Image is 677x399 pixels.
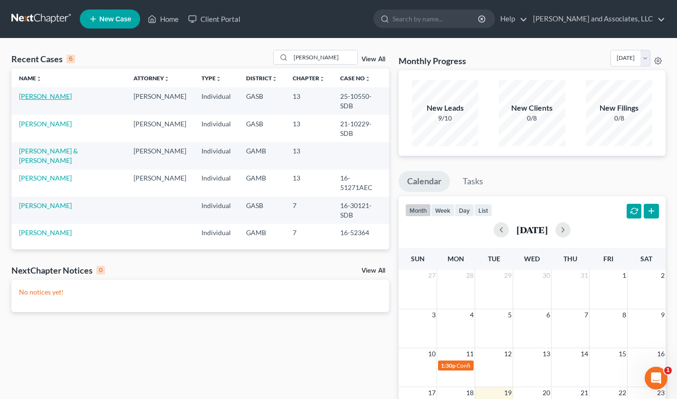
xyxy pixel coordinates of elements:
span: 1 [621,270,627,281]
span: Sun [411,255,425,263]
span: Sat [640,255,652,263]
td: 21-10229-SDB [333,115,389,142]
td: Individual [194,170,238,197]
td: [PERSON_NAME] [126,115,194,142]
td: 13 [285,170,333,197]
td: 7 [285,224,333,241]
span: 8 [621,309,627,321]
td: 13 [285,115,333,142]
span: Thu [563,255,577,263]
td: 25-10550-SDB [333,87,389,114]
span: 19 [503,387,513,399]
a: [PERSON_NAME] [19,120,72,128]
a: Typeunfold_more [201,75,221,82]
div: 0 [96,266,105,275]
td: Individual [194,87,238,114]
span: 11 [465,348,475,360]
div: 0/8 [586,114,652,123]
td: Individual [194,115,238,142]
span: 1:30p [441,362,456,369]
i: unfold_more [216,76,221,82]
span: Fri [603,255,613,263]
span: 6 [545,309,551,321]
a: Home [143,10,183,28]
td: 16-30121-SDB [333,197,389,224]
td: GASB [238,197,285,224]
div: NextChapter Notices [11,265,105,276]
a: Client Portal [183,10,245,28]
h2: [DATE] [516,225,548,235]
a: [PERSON_NAME] & [PERSON_NAME] [19,147,78,164]
td: 7 [285,197,333,224]
div: 6 [67,55,75,63]
i: unfold_more [272,76,277,82]
input: Search by name... [392,10,479,28]
td: 16-52364 [333,224,389,241]
a: [PERSON_NAME] [19,92,72,100]
span: 30 [542,270,551,281]
span: 29 [503,270,513,281]
span: 18 [465,387,475,399]
td: Individual [194,197,238,224]
a: Attorneyunfold_more [133,75,170,82]
td: 13 [285,142,333,169]
a: Chapterunfold_more [293,75,325,82]
td: GAMB [238,170,285,197]
td: Individual [194,224,238,241]
span: 7 [583,309,589,321]
div: New Clients [499,103,565,114]
div: New Filings [586,103,652,114]
span: 23 [656,387,666,399]
span: 20 [542,387,551,399]
button: list [474,204,492,217]
span: 10 [427,348,437,360]
button: day [455,204,474,217]
span: 31 [580,270,589,281]
i: unfold_more [36,76,42,82]
a: [PERSON_NAME] [19,174,72,182]
div: 9/10 [412,114,478,123]
td: [PERSON_NAME] [126,170,194,197]
button: week [431,204,455,217]
span: 12 [503,348,513,360]
span: 13 [542,348,551,360]
span: Mon [448,255,464,263]
a: Districtunfold_more [246,75,277,82]
div: 0/8 [499,114,565,123]
span: 14 [580,348,589,360]
input: Search by name... [291,50,357,64]
iframe: Intercom live chat [645,367,667,389]
span: 5 [507,309,513,321]
span: Wed [524,255,540,263]
div: Recent Cases [11,53,75,65]
span: 15 [618,348,627,360]
td: 16-51271AEC [333,170,389,197]
p: No notices yet! [19,287,381,297]
a: Tasks [454,171,492,192]
td: GAMB [238,224,285,241]
td: [PERSON_NAME] [126,142,194,169]
span: 1 [664,367,672,374]
td: GASB [238,87,285,114]
a: Case Nounfold_more [340,75,371,82]
h3: Monthly Progress [399,55,466,66]
span: 22 [618,387,627,399]
td: GAMB [238,142,285,169]
span: 28 [465,270,475,281]
span: 17 [427,387,437,399]
a: View All [362,267,385,274]
span: 3 [431,309,437,321]
span: 4 [469,309,475,321]
span: 9 [660,309,666,321]
span: Confirmation Date for [PERSON_NAME] [457,362,557,369]
td: GASB [238,115,285,142]
span: 21 [580,387,589,399]
a: View All [362,56,385,63]
span: 16 [656,348,666,360]
a: [PERSON_NAME] [19,228,72,237]
a: Nameunfold_more [19,75,42,82]
td: Individual [194,142,238,169]
span: Tue [488,255,500,263]
div: New Leads [412,103,478,114]
td: [PERSON_NAME] [126,87,194,114]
